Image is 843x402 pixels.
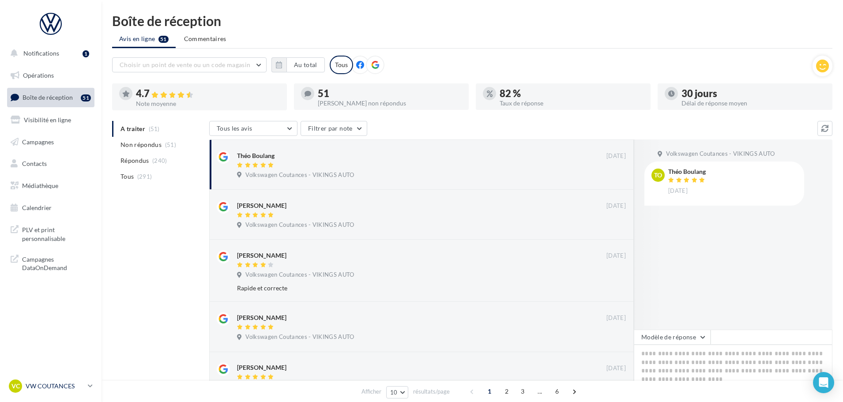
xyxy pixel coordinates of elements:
span: Campagnes DataOnDemand [22,253,91,272]
div: Boîte de réception [112,14,832,27]
a: Contacts [5,154,96,173]
span: Volkswagen Coutances - VIKINGS AUTO [245,171,354,179]
button: 10 [386,386,409,398]
span: Calendrier [22,204,52,211]
span: (291) [137,173,152,180]
span: Répondus [120,156,149,165]
span: 1 [482,384,497,398]
span: (240) [152,157,167,164]
span: 10 [390,389,398,396]
div: [PERSON_NAME] [237,251,286,260]
span: Médiathèque [22,182,58,189]
button: Au total [286,57,325,72]
span: Visibilité en ligne [24,116,71,124]
span: Choisir un point de vente ou un code magasin [120,61,250,68]
div: Théo Boulang [237,151,275,160]
span: Opérations [23,71,54,79]
span: [DATE] [668,187,688,195]
span: [DATE] [606,202,626,210]
span: Campagnes [22,138,54,145]
a: Campagnes [5,133,96,151]
div: Tous [330,56,353,74]
span: [DATE] [606,364,626,372]
button: Notifications 1 [5,44,93,63]
button: Modèle de réponse [634,330,711,345]
span: Non répondus [120,140,162,149]
span: Boîte de réception [23,94,73,101]
span: 6 [550,384,564,398]
button: Filtrer par note [301,121,367,136]
span: ... [533,384,547,398]
button: Au total [271,57,325,72]
span: Notifications [23,49,59,57]
span: [DATE] [606,152,626,160]
a: Boîte de réception51 [5,88,96,107]
a: Opérations [5,66,96,85]
span: Afficher [361,387,381,396]
span: [DATE] [606,314,626,322]
div: Délai de réponse moyen [681,100,825,106]
span: 2 [500,384,514,398]
div: [PERSON_NAME] non répondus [318,100,462,106]
a: Médiathèque [5,177,96,195]
div: Rapide et correcte [237,284,568,293]
button: Choisir un point de vente ou un code magasin [112,57,267,72]
p: VW COUTANCES [26,382,84,391]
div: Open Intercom Messenger [813,372,834,393]
div: 30 jours [681,89,825,98]
span: To [654,171,662,180]
div: Note moyenne [136,101,280,107]
span: (51) [165,141,176,148]
div: Taux de réponse [500,100,644,106]
span: PLV et print personnalisable [22,224,91,243]
a: Calendrier [5,199,96,217]
span: [DATE] [606,252,626,260]
div: [PERSON_NAME] [237,313,286,322]
span: VC [11,382,20,391]
span: Volkswagen Coutances - VIKINGS AUTO [245,271,354,279]
div: [PERSON_NAME] [237,363,286,372]
span: Volkswagen Coutances - VIKINGS AUTO [666,150,775,158]
span: Tous [120,172,134,181]
span: Volkswagen Coutances - VIKINGS AUTO [245,333,354,341]
a: PLV et print personnalisable [5,220,96,246]
span: Volkswagen Coutances - VIKINGS AUTO [245,221,354,229]
a: Campagnes DataOnDemand [5,250,96,276]
span: Contacts [22,160,47,167]
div: 82 % [500,89,644,98]
div: Théo Boulang [668,169,707,175]
span: 3 [516,384,530,398]
div: 1 [83,50,89,57]
div: 4.7 [136,89,280,99]
span: Tous les avis [217,124,252,132]
div: [PERSON_NAME] [237,201,286,210]
span: Commentaires [184,34,226,43]
a: Visibilité en ligne [5,111,96,129]
button: Tous les avis [209,121,297,136]
div: 51 [81,94,91,101]
div: 51 [318,89,462,98]
span: résultats/page [413,387,450,396]
a: VC VW COUTANCES [7,378,94,394]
